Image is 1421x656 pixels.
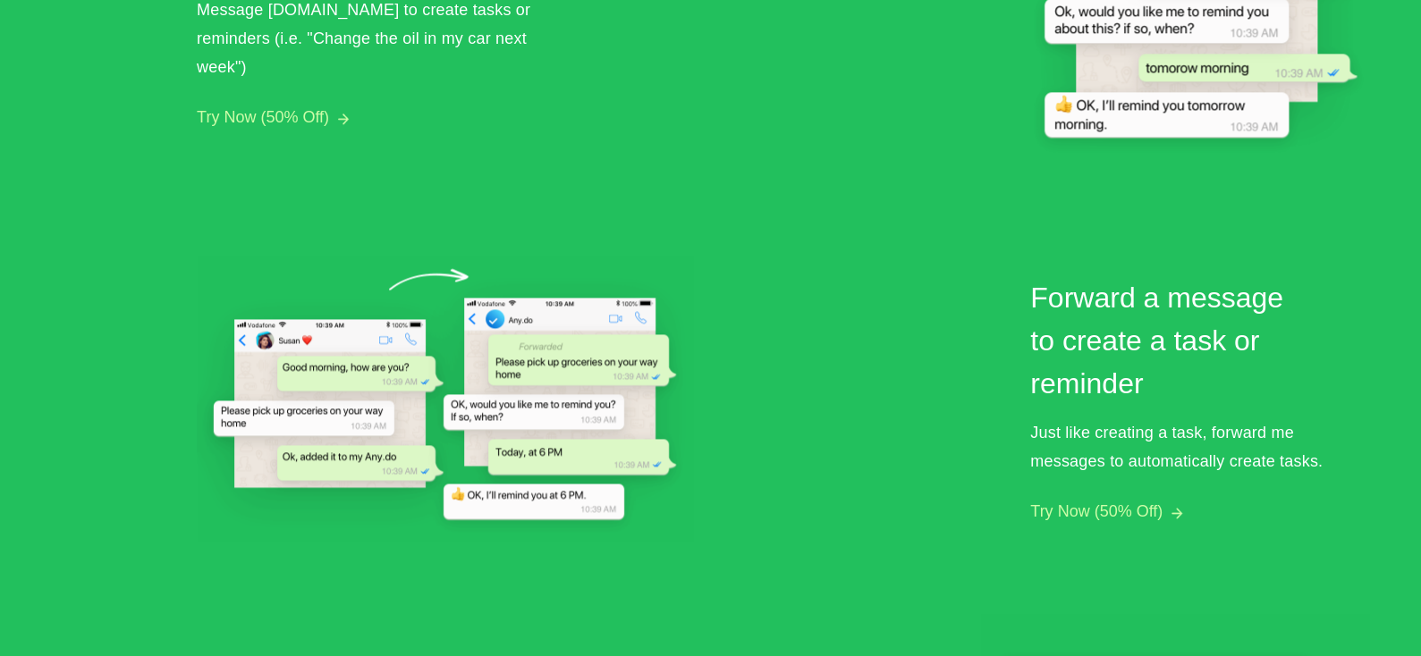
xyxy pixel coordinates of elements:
[338,114,349,124] img: arrow
[197,255,694,542] img: Forward a message | WhatsApp Reminders
[1030,418,1370,475] div: Just like creating a task, forward me messages to automatically create tasks.
[1030,276,1312,405] h2: Forward a message to create a task or reminder
[197,108,329,127] button: Try Now (50% Off)
[1030,502,1163,521] button: Try Now (50% Off)
[1171,508,1182,518] img: arrow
